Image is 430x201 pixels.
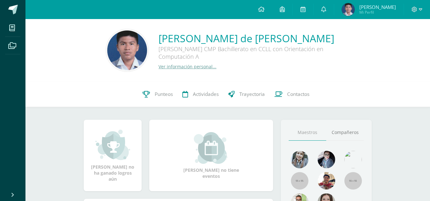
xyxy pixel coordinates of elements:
img: 45bd7986b8947ad7e5894cbc9b781108.png [291,151,308,168]
span: Trayectoria [239,91,265,97]
a: Contactos [270,82,314,107]
img: c25c8a4a46aeab7e345bf0f34826bacf.png [344,151,362,168]
span: Contactos [287,91,309,97]
img: 55x55 [291,172,308,190]
div: [PERSON_NAME] no tiene eventos [180,132,243,179]
a: Maestros [289,124,326,141]
img: event_small.png [194,132,229,164]
a: Actividades [178,82,223,107]
img: 55x55 [344,172,362,190]
span: Actividades [193,91,219,97]
a: Ver información personal... [159,64,216,70]
span: Mi Perfil [359,10,396,15]
a: Compañeros [326,124,364,141]
img: achievement_small.png [95,129,130,161]
a: [PERSON_NAME] de [PERSON_NAME] [159,31,349,45]
span: [PERSON_NAME] [359,4,396,10]
img: b8baad08a0802a54ee139394226d2cf3.png [318,151,335,168]
a: Trayectoria [223,82,270,107]
span: Punteos [155,91,173,97]
div: [PERSON_NAME] no ha ganado logros aún [90,129,135,182]
div: [PERSON_NAME] CMP Bachillerato en CCLL con Orientación en Computación A [159,45,349,64]
img: bf025e9469be8a7b9bfaf05e9f4b853a.png [107,30,147,70]
img: 11152eb22ca3048aebc25a5ecf6973a7.png [318,172,335,190]
a: Punteos [138,82,178,107]
img: c7adf94728d711ccc9dcd835d232940d.png [342,3,355,16]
